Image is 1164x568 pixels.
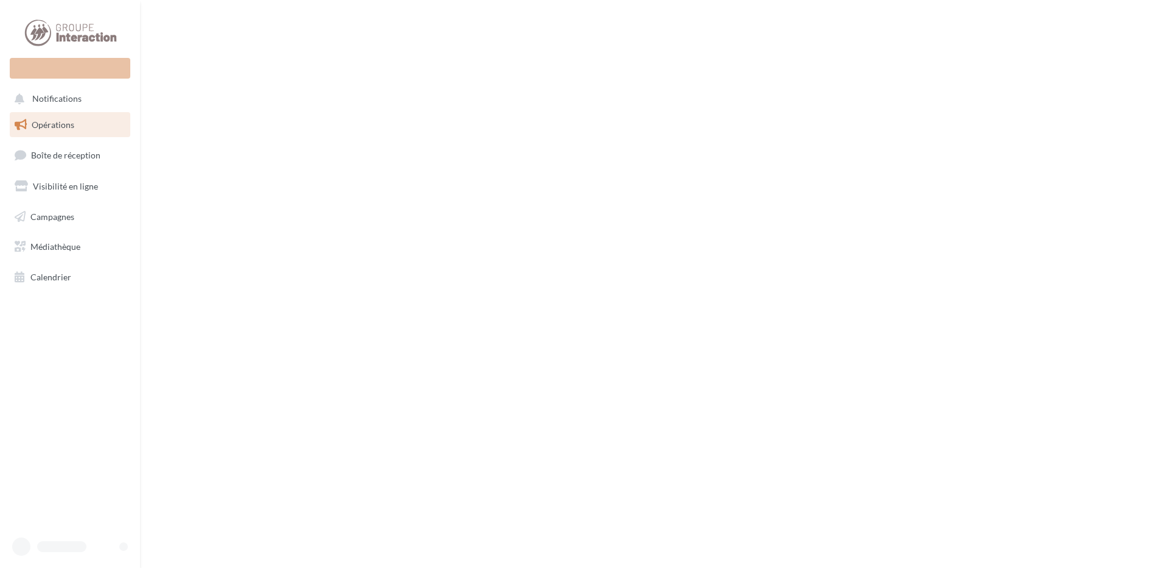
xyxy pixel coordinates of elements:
[7,142,133,168] a: Boîte de réception
[31,150,100,160] span: Boîte de réception
[10,58,130,79] div: Nouvelle campagne
[7,112,133,138] a: Opérations
[30,272,71,282] span: Calendrier
[7,234,133,260] a: Médiathèque
[30,211,74,221] span: Campagnes
[7,204,133,230] a: Campagnes
[30,241,80,252] span: Médiathèque
[7,174,133,199] a: Visibilité en ligne
[32,94,82,104] span: Notifications
[7,264,133,290] a: Calendrier
[32,119,74,130] span: Opérations
[33,181,98,191] span: Visibilité en ligne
